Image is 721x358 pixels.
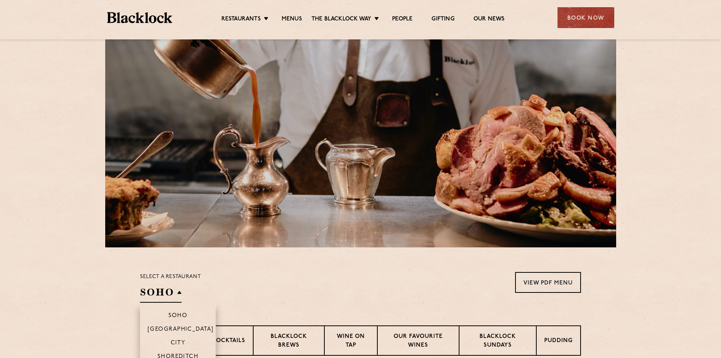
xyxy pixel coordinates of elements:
[107,12,173,23] img: BL_Textured_Logo-footer-cropped.svg
[212,337,245,346] p: Cocktails
[140,272,201,282] p: Select a restaurant
[148,326,214,334] p: [GEOGRAPHIC_DATA]
[171,340,185,347] p: City
[515,272,581,293] a: View PDF Menu
[282,16,302,24] a: Menus
[140,286,182,303] h2: SOHO
[385,333,451,350] p: Our favourite wines
[311,16,371,24] a: The Blacklock Way
[261,333,316,350] p: Blacklock Brews
[544,337,573,346] p: Pudding
[392,16,413,24] a: People
[557,7,614,28] div: Book Now
[221,16,261,24] a: Restaurants
[467,333,528,350] p: Blacklock Sundays
[332,333,369,350] p: Wine on Tap
[473,16,505,24] a: Our News
[168,313,188,320] p: Soho
[431,16,454,24] a: Gifting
